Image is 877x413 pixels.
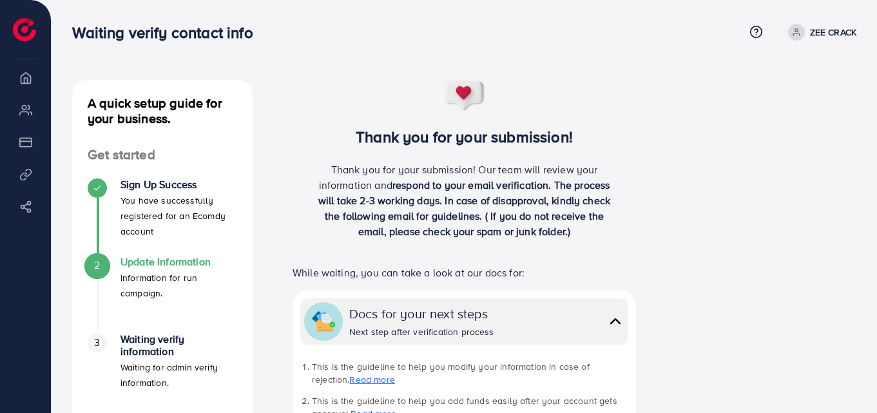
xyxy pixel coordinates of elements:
p: ZEE CRACK [810,24,856,40]
div: Docs for your next steps [349,304,494,323]
img: collapse [312,310,335,333]
p: Waiting for admin verify information. [120,360,237,390]
h3: Thank you for your submission! [273,128,655,146]
h4: Get started [72,147,253,163]
img: logo [13,18,36,41]
p: While waiting, you can take a look at our docs for: [293,265,636,280]
p: Thank you for your submission! Our team will review your information and [312,162,617,239]
span: 2 [94,258,100,273]
p: You have successfully registered for an Ecomdy account [120,193,237,239]
h3: Waiting verify contact info [72,23,263,42]
span: respond to your email verification. The process will take 2-3 working days. In case of disapprova... [318,178,610,238]
p: Information for run campaign. [120,270,237,301]
h4: Waiting verify information [120,333,237,358]
li: Waiting verify information [72,333,253,410]
a: ZEE CRACK [783,24,856,41]
div: Next step after verification process [349,325,494,338]
span: 3 [94,335,100,350]
li: Sign Up Success [72,178,253,256]
h4: Update Information [120,256,237,268]
li: Update Information [72,256,253,333]
a: Read more [349,373,394,386]
h4: A quick setup guide for your business. [72,95,253,126]
img: success [443,80,486,112]
li: This is the guideline to help you modify your information in case of rejection. [312,360,628,387]
h4: Sign Up Success [120,178,237,191]
img: collapse [606,312,624,331]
